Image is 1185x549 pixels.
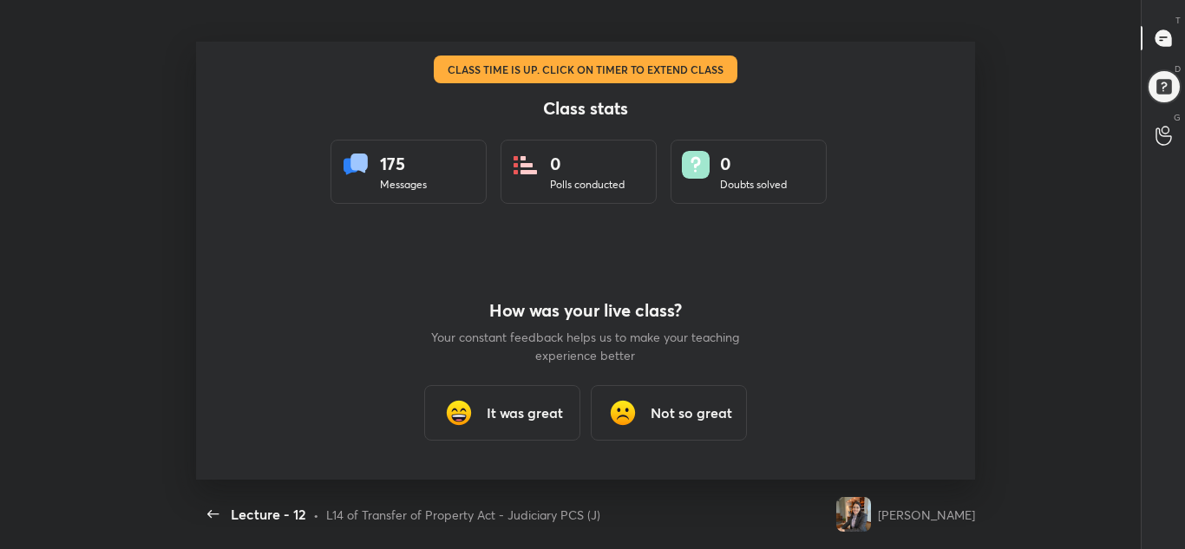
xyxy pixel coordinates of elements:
[1175,62,1181,75] p: D
[313,506,319,524] div: •
[550,151,625,177] div: 0
[550,177,625,193] div: Polls conducted
[231,504,306,525] div: Lecture - 12
[380,151,427,177] div: 175
[651,402,732,423] h3: Not so great
[836,497,871,532] img: f8d22af1ab184ebab6c0401e38a227d9.jpg
[1174,111,1181,124] p: G
[326,506,600,524] div: L14 of Transfer of Property Act - Judiciary PCS (J)
[682,151,710,179] img: doubts.8a449be9.svg
[720,177,787,193] div: Doubts solved
[429,300,742,321] h4: How was your live class?
[442,395,476,430] img: grinning_face_with_smiling_eyes_cmp.gif
[487,402,563,423] h3: It was great
[342,151,370,179] img: statsMessages.856aad98.svg
[606,395,640,430] img: frowning_face_cmp.gif
[720,151,787,177] div: 0
[380,177,427,193] div: Messages
[429,328,742,364] p: Your constant feedback helps us to make your teaching experience better
[878,506,975,524] div: [PERSON_NAME]
[1175,14,1181,27] p: T
[512,151,540,179] img: statsPoll.b571884d.svg
[331,98,841,119] h4: Class stats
